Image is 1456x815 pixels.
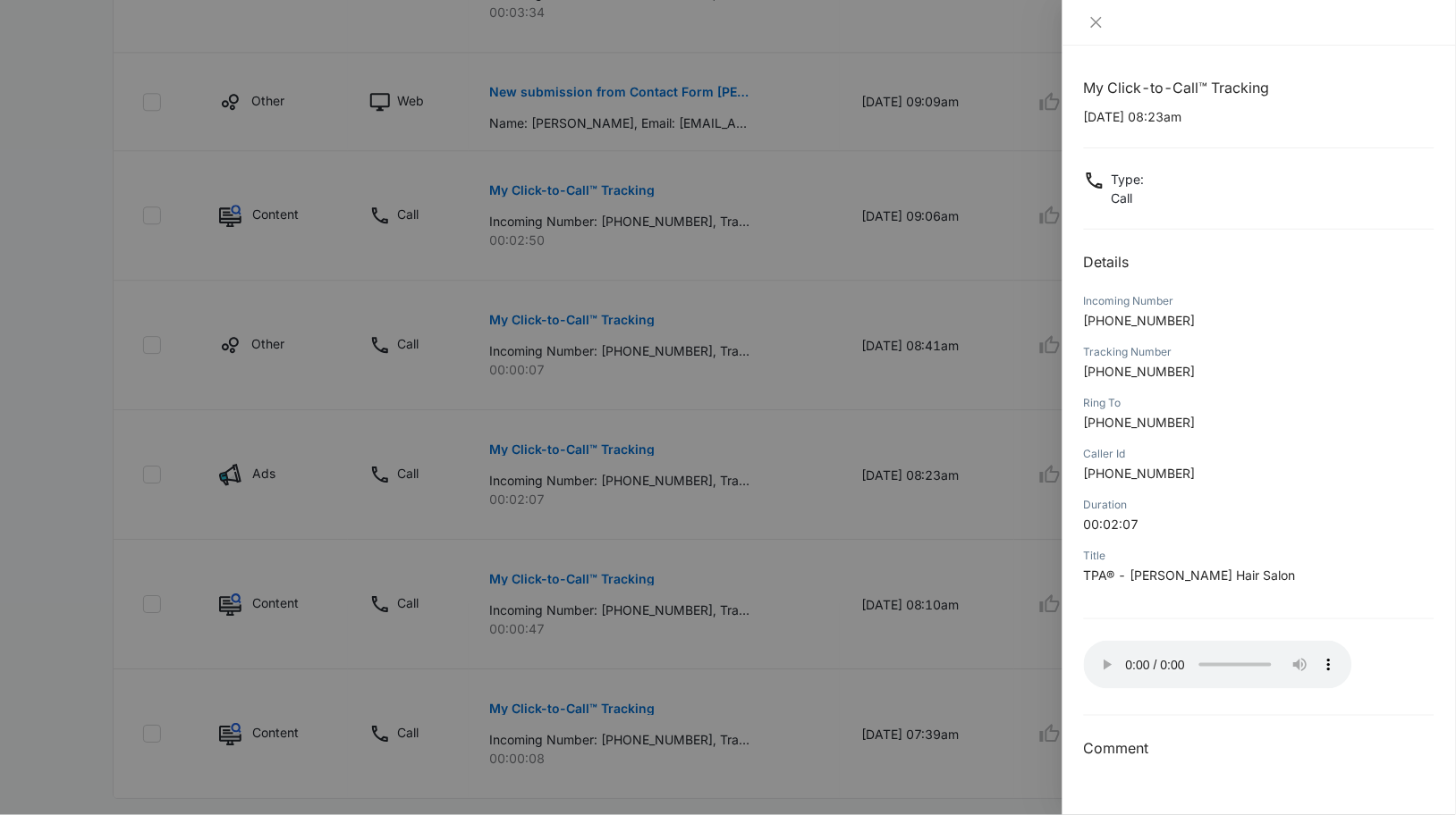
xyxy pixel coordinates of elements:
span: [PHONE_NUMBER] [1084,364,1196,379]
button: Close [1084,14,1109,30]
div: Ring To [1084,395,1435,411]
h3: Comment [1084,737,1435,759]
div: Title [1084,548,1435,564]
span: TPA® - [PERSON_NAME] Hair Salon [1084,567,1296,583]
p: [DATE] 08:23am [1084,107,1435,126]
h2: Details [1084,251,1435,273]
span: [PHONE_NUMBER] [1084,313,1196,328]
span: [PHONE_NUMBER] [1084,466,1196,481]
h1: My Click-to-Call™ Tracking [1084,77,1435,98]
audio: Your browser does not support the audio tag. [1084,641,1352,689]
span: close [1089,15,1104,29]
p: Type : [1112,170,1145,189]
div: Duration [1084,497,1435,513]
span: [PHONE_NUMBER] [1084,415,1196,430]
span: 00:02:07 [1084,517,1139,532]
p: Call [1112,189,1145,207]
div: Caller Id [1084,446,1435,462]
div: Incoming Number [1084,293,1435,309]
div: Tracking Number [1084,344,1435,360]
